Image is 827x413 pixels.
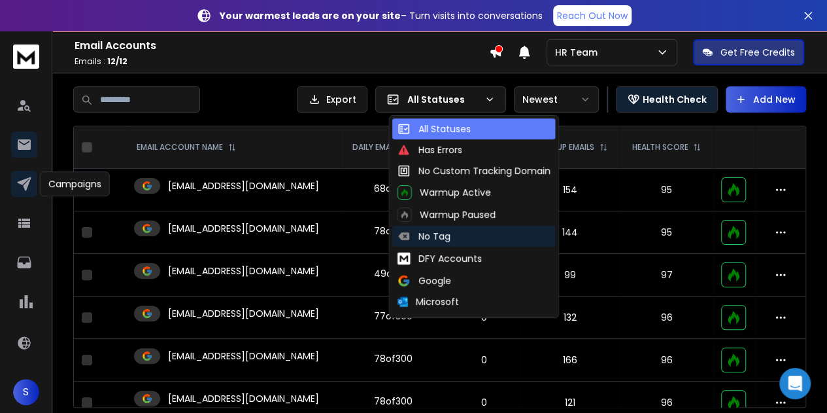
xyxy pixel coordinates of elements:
p: [EMAIL_ADDRESS][DOMAIN_NAME] [168,179,319,192]
div: Campaigns [40,171,110,196]
h1: Email Accounts [75,38,489,54]
div: 78 of 300 [374,395,413,408]
div: No Custom Tracking Domain [397,164,550,177]
p: [EMAIL_ADDRESS][DOMAIN_NAME] [168,264,319,278]
p: DAILY EMAILS SENT [352,142,422,153]
div: 78 of 300 [374,224,413,238]
td: 154 [520,169,619,211]
a: Reach Out Now [553,5,632,26]
td: 99 [520,254,619,296]
button: Get Free Credits [693,39,804,65]
td: 96 [620,296,713,339]
p: Reach Out Now [557,9,628,22]
span: 12 / 12 [107,56,127,67]
p: 0 [454,396,513,409]
p: Get Free Credits [720,46,795,59]
td: 95 [620,169,713,211]
p: WARMUP EMAILS [533,142,594,153]
img: logo [13,45,39,69]
p: [EMAIL_ADDRESS][DOMAIN_NAME] [168,307,319,320]
div: 49 of 300 [374,267,413,280]
button: Newest [514,86,599,113]
td: 96 [620,339,713,382]
div: Has Errors [397,143,462,156]
div: All Statuses [397,122,471,135]
p: Emails : [75,56,489,67]
p: All Statuses [407,93,479,106]
div: 68 of 300 [374,182,413,195]
div: No Tag [397,230,450,243]
p: Health Check [643,93,707,106]
p: HR Team [555,46,603,59]
div: Microsoft [397,295,459,308]
div: 77 of 300 [374,310,413,323]
button: S [13,379,39,405]
button: Health Check [616,86,718,113]
div: DFY Accounts [397,251,482,266]
button: Add New [726,86,806,113]
div: 78 of 300 [374,352,413,365]
div: Warmup Active [397,185,491,200]
p: [EMAIL_ADDRESS][DOMAIN_NAME] [168,392,319,405]
td: 144 [520,211,619,254]
div: EMAIL ACCOUNT NAME [137,142,236,153]
strong: Your warmest leads are on your site [220,9,401,22]
p: [EMAIL_ADDRESS][DOMAIN_NAME] [168,350,319,363]
div: Google [397,274,451,287]
p: – Turn visits into conversations [220,9,543,22]
button: Export [297,86,367,113]
p: 0 [454,353,513,367]
td: 97 [620,254,713,296]
div: Warmup Paused [397,207,496,222]
div: Open Intercom Messenger [779,368,811,399]
td: 166 [520,339,619,382]
p: [EMAIL_ADDRESS][DOMAIN_NAME] [168,222,319,235]
p: HEALTH SCORE [632,142,688,153]
td: 132 [520,296,619,339]
td: 95 [620,211,713,254]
